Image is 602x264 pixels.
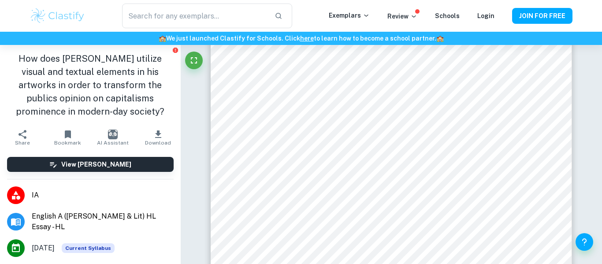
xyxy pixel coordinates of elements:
[108,130,118,139] img: AI Assistant
[172,47,179,53] button: Report issue
[62,243,115,253] div: This exemplar is based on the current syllabus. Feel free to refer to it for inspiration/ideas wh...
[512,8,572,24] button: JOIN FOR FREE
[32,211,174,232] span: English A ([PERSON_NAME] & Lit) HL Essay - HL
[436,35,444,42] span: 🏫
[90,125,135,150] button: AI Assistant
[45,125,90,150] button: Bookmark
[32,243,55,253] span: [DATE]
[7,52,174,118] h1: How does [PERSON_NAME] utilize visual and textual elements in his artworks in order to transform ...
[2,33,600,43] h6: We just launched Clastify for Schools. Click to learn how to become a school partner.
[30,7,85,25] img: Clastify logo
[122,4,268,28] input: Search for any exemplars...
[97,140,129,146] span: AI Assistant
[159,35,166,42] span: 🏫
[54,140,81,146] span: Bookmark
[576,233,593,251] button: Help and Feedback
[7,157,174,172] button: View [PERSON_NAME]
[185,52,203,69] button: Fullscreen
[300,35,314,42] a: here
[387,11,417,21] p: Review
[61,160,131,169] h6: View [PERSON_NAME]
[135,125,180,150] button: Download
[329,11,370,20] p: Exemplars
[145,140,171,146] span: Download
[435,12,460,19] a: Schools
[62,243,115,253] span: Current Syllabus
[477,12,494,19] a: Login
[15,140,30,146] span: Share
[32,190,174,201] span: IA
